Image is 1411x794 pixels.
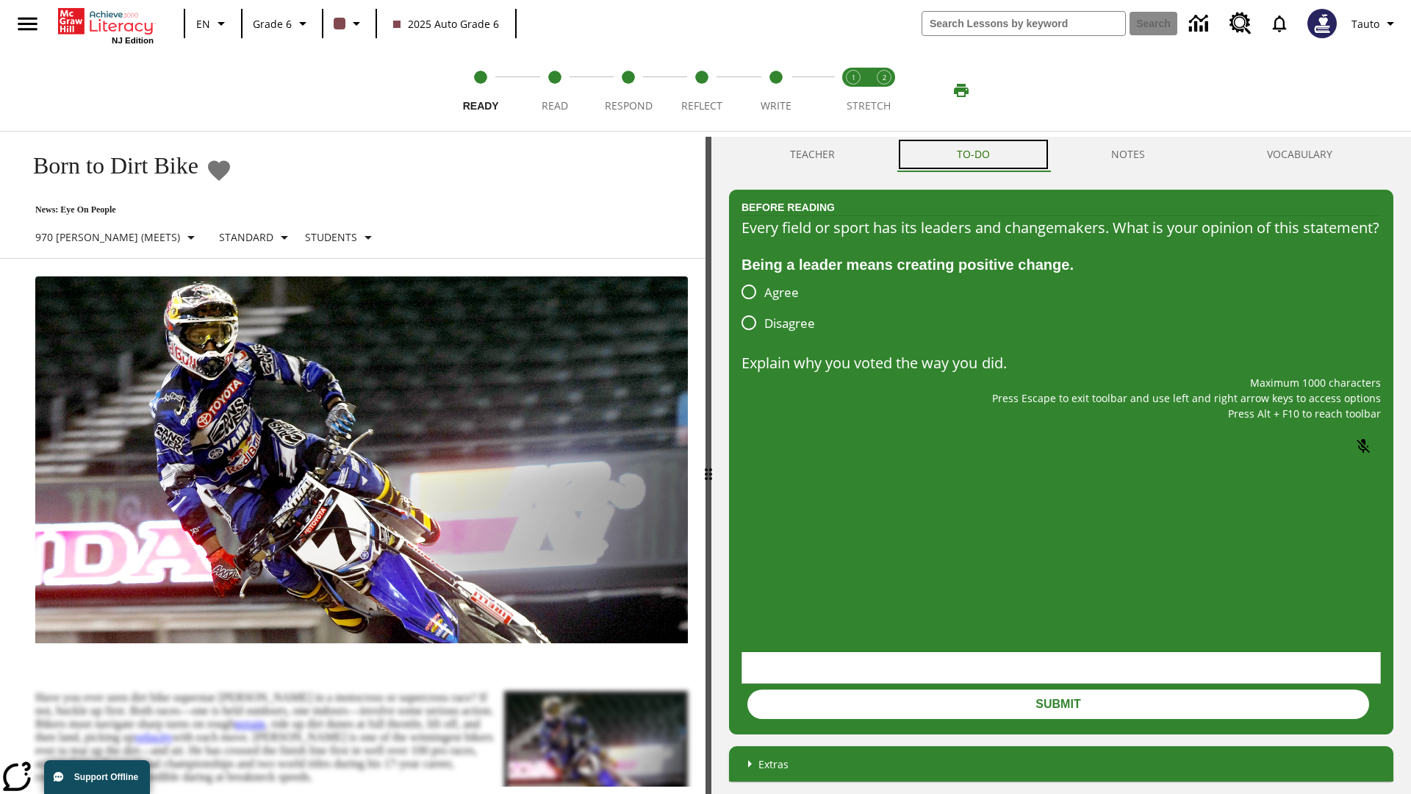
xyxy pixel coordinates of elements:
[729,137,1393,172] div: Instructional Panel Tabs
[742,390,1381,406] p: Press Escape to exit toolbar and use left and right arrow keys to access options
[758,757,789,772] p: Extras
[832,50,875,131] button: Stretch Read step 1 of 2
[742,406,1381,421] p: Press Alt + F10 to reach toolbar
[922,12,1125,35] input: search field
[896,137,1051,172] button: TO-DO
[12,12,209,28] body: Explain why you voted the way you did. Maximum 1000 characters Press Alt + F10 to reach toolbar P...
[1299,4,1346,43] button: Select a new avatar
[852,73,855,82] text: 1
[18,152,198,179] h1: Born to Dirt Bike
[711,137,1411,794] div: activity
[305,229,357,245] p: Students
[729,746,1393,782] div: Extras
[438,50,523,131] button: Ready step 1 of 5
[35,276,688,644] img: Motocross racer James Stewart flies through the air on his dirt bike.
[253,16,292,32] span: Grade 6
[511,50,597,131] button: Read step 2 of 5
[29,224,206,251] button: Select Lexile, 970 Lexile (Meets)
[299,224,383,251] button: Select Student
[196,16,210,32] span: EN
[1346,429,1381,464] button: Click to activate and allow voice recognition
[35,229,180,245] p: 970 [PERSON_NAME] (Meets)
[1180,4,1221,44] a: Data Center
[742,351,1381,375] p: Explain why you voted the way you did.
[1260,4,1299,43] a: Notifications
[542,99,568,112] span: Read
[705,137,711,794] div: Press Enter or Spacebar and then press right and left arrow keys to move the slider
[190,10,237,37] button: Language: EN, Select a language
[761,99,791,112] span: Write
[44,760,150,794] button: Support Offline
[847,99,891,112] span: STRETCH
[393,16,499,32] span: 2025 Auto Grade 6
[863,50,905,131] button: Stretch Respond step 2 of 2
[1307,9,1337,38] img: Avatar
[1351,16,1379,32] span: Tauto
[742,375,1381,390] p: Maximum 1000 characters
[18,204,383,215] p: News: Eye On People
[729,137,896,172] button: Teacher
[681,99,722,112] span: Reflect
[742,276,827,338] div: poll
[1051,137,1207,172] button: NOTES
[219,229,273,245] p: Standard
[112,36,154,45] span: NJ Edition
[586,50,671,131] button: Respond step 3 of 5
[747,690,1369,719] button: Submit
[764,283,799,302] span: Agree
[742,216,1381,240] div: Every field or sport has its leaders and changemakers. What is your opinion of this statement?
[328,10,371,37] button: Class color is dark brown. Change class color
[58,5,154,45] div: Home
[742,253,1381,276] div: Being a leader means creating positive change.
[1221,4,1260,43] a: Resource Center, Will open in new tab
[463,100,499,112] span: Ready
[883,73,886,82] text: 2
[764,314,815,333] span: Disagree
[742,199,835,215] h2: Before Reading
[938,77,985,104] button: Print
[74,772,138,782] span: Support Offline
[213,224,299,251] button: Scaffolds, Standard
[733,50,819,131] button: Write step 5 of 5
[605,99,653,112] span: Respond
[1206,137,1393,172] button: VOCABULARY
[206,157,232,183] button: Add to Favorites - Born to Dirt Bike
[6,2,49,46] button: Open side menu
[659,50,744,131] button: Reflect step 4 of 5
[247,10,317,37] button: Grade: Grade 6, Select a grade
[1346,10,1405,37] button: Profile/Settings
